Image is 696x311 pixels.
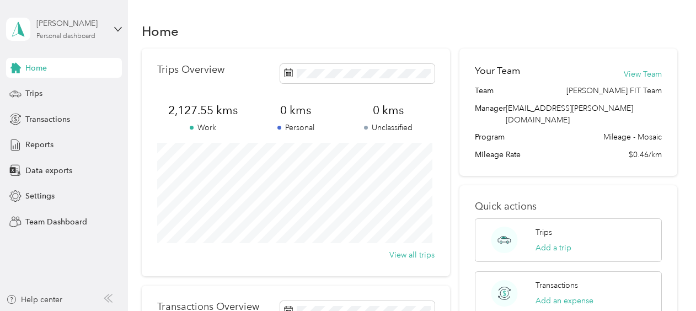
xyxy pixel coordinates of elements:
[506,104,633,125] span: [EMAIL_ADDRESS][PERSON_NAME][DOMAIN_NAME]
[389,249,435,261] button: View all trips
[25,190,55,202] span: Settings
[603,131,662,143] span: Mileage - Mosaic
[536,280,578,291] p: Transactions
[157,122,250,133] p: Work
[536,227,552,238] p: Trips
[157,103,250,118] span: 2,127.55 kms
[25,216,87,228] span: Team Dashboard
[249,103,342,118] span: 0 kms
[25,114,70,125] span: Transactions
[25,62,47,74] span: Home
[536,295,593,307] button: Add an expense
[157,64,224,76] p: Trips Overview
[475,201,661,212] p: Quick actions
[634,249,696,311] iframe: Everlance-gr Chat Button Frame
[475,149,521,160] span: Mileage Rate
[536,242,571,254] button: Add a trip
[475,103,506,126] span: Manager
[629,149,662,160] span: $0.46/km
[342,103,435,118] span: 0 kms
[36,33,95,40] div: Personal dashboard
[475,64,520,78] h2: Your Team
[142,25,179,37] h1: Home
[25,165,72,176] span: Data exports
[25,88,42,99] span: Trips
[624,68,662,80] button: View Team
[566,85,662,96] span: [PERSON_NAME] FIT Team
[475,85,494,96] span: Team
[25,139,53,151] span: Reports
[342,122,435,133] p: Unclassified
[6,294,62,305] button: Help center
[36,18,105,29] div: [PERSON_NAME]
[475,131,505,143] span: Program
[249,122,342,133] p: Personal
